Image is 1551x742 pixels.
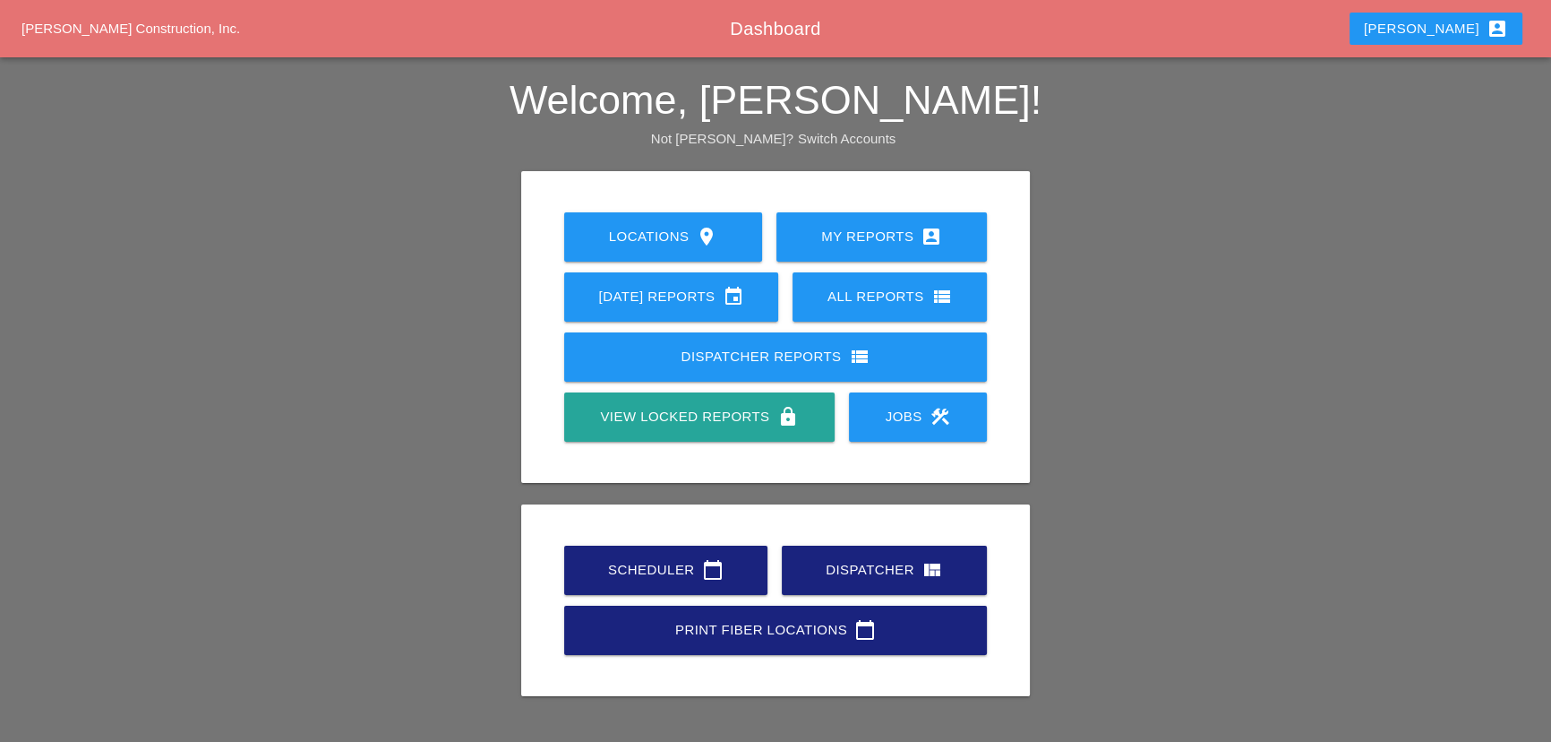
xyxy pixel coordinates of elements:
i: view_list [848,346,870,367]
a: [DATE] Reports [564,272,778,322]
i: construction [930,406,951,427]
div: Print Fiber Locations [593,619,959,641]
div: Scheduler [593,559,739,581]
button: [PERSON_NAME] [1350,13,1522,45]
a: [PERSON_NAME] Construction, Inc. [21,21,240,36]
div: Jobs [878,406,958,427]
i: account_box [1487,18,1508,39]
div: Locations [593,226,734,247]
a: Dispatcher Reports [564,332,988,382]
i: account_box [921,226,942,247]
a: Scheduler [564,546,767,595]
i: event [722,286,743,307]
i: location_on [696,226,717,247]
a: View Locked Reports [564,393,835,442]
i: calendar_today [854,619,876,641]
a: Locations [564,212,763,262]
a: Dispatcher [782,546,987,595]
span: Dashboard [730,19,820,39]
i: view_list [930,286,952,307]
div: My Reports [805,226,958,247]
a: Print Fiber Locations [564,606,988,655]
div: [DATE] Reports [593,286,750,307]
i: view_quilt [921,559,943,581]
div: All Reports [821,286,958,307]
div: Dispatcher Reports [593,346,959,367]
i: lock [777,406,799,427]
div: View Locked Reports [593,406,806,427]
i: calendar_today [702,559,724,581]
div: [PERSON_NAME] [1364,18,1508,39]
div: Dispatcher [810,559,958,581]
a: All Reports [793,272,987,322]
a: Jobs [849,393,987,442]
a: Switch Accounts [798,131,895,146]
a: My Reports [776,212,987,262]
span: Not [PERSON_NAME]? [651,131,793,146]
